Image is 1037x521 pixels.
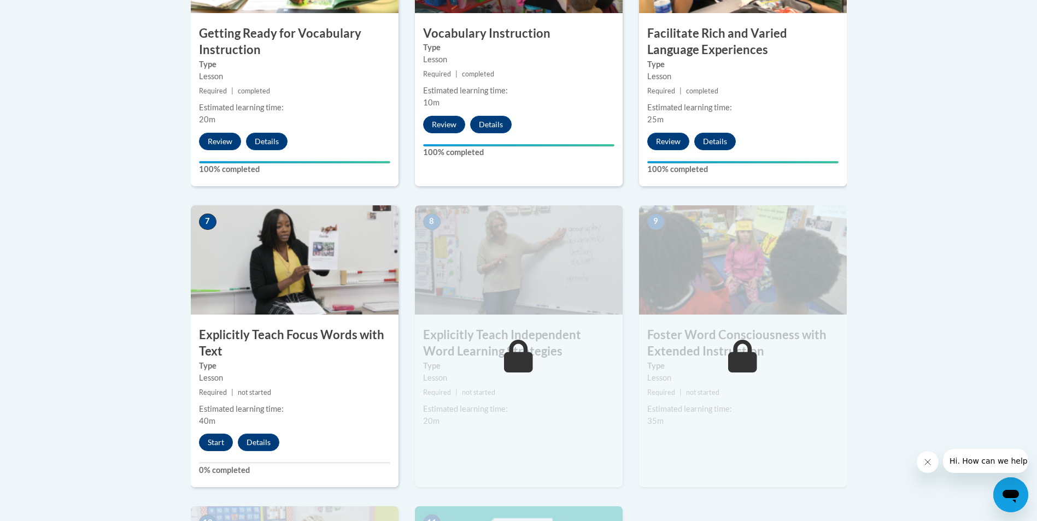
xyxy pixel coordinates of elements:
span: 10m [423,98,440,107]
span: 40m [199,416,215,425]
label: Type [199,360,390,372]
div: Your progress [199,161,390,163]
h3: Explicitly Teach Independent Word Learning Strategies [415,327,623,360]
span: completed [686,87,718,95]
label: 100% completed [199,163,390,175]
span: | [679,87,682,95]
span: completed [462,70,494,78]
button: Start [199,434,233,451]
div: Your progress [423,144,614,146]
span: 20m [423,416,440,425]
label: 0% completed [199,464,390,476]
span: not started [462,388,495,396]
div: Lesson [199,70,390,82]
img: Course Image [639,205,847,315]
span: Hi. How can we help? [7,8,89,16]
button: Details [238,434,279,451]
label: Type [647,58,839,70]
span: | [231,388,233,396]
h3: Foster Word Consciousness with Extended Instruction [639,327,847,360]
span: Required [423,70,451,78]
img: Course Image [191,205,399,315]
label: Type [423,42,614,54]
div: Estimated learning time: [199,403,390,415]
button: Details [246,133,288,150]
iframe: Button to launch messaging window [993,477,1028,512]
button: Review [199,133,241,150]
button: Review [647,133,689,150]
span: | [455,70,458,78]
span: completed [238,87,270,95]
span: 9 [647,214,665,230]
label: Type [647,360,839,372]
span: Required [423,388,451,396]
h3: Vocabulary Instruction [415,25,623,42]
label: 100% completed [423,146,614,158]
div: Estimated learning time: [647,403,839,415]
button: Details [470,116,512,133]
div: Lesson [647,70,839,82]
span: 8 [423,214,441,230]
span: 35m [647,416,664,425]
div: Lesson [423,54,614,66]
span: 7 [199,214,216,230]
span: Required [199,388,227,396]
div: Estimated learning time: [423,403,614,415]
span: | [231,87,233,95]
label: 100% completed [647,163,839,175]
span: not started [686,388,719,396]
div: Estimated learning time: [423,85,614,97]
span: | [679,388,682,396]
div: Estimated learning time: [199,102,390,114]
span: Required [647,87,675,95]
span: Required [199,87,227,95]
button: Details [694,133,736,150]
div: Lesson [423,372,614,384]
span: not started [238,388,271,396]
iframe: Close message [917,451,939,473]
span: 25m [647,115,664,124]
iframe: Message from company [943,449,1028,473]
div: Your progress [647,161,839,163]
img: Course Image [415,205,623,315]
button: Review [423,116,465,133]
div: Lesson [647,372,839,384]
h3: Facilitate Rich and Varied Language Experiences [639,25,847,59]
span: | [455,388,458,396]
h3: Getting Ready for Vocabulary Instruction [191,25,399,59]
span: Required [647,388,675,396]
div: Lesson [199,372,390,384]
h3: Explicitly Teach Focus Words with Text [191,327,399,360]
label: Type [423,360,614,372]
label: Type [199,58,390,70]
span: 20m [199,115,215,124]
div: Estimated learning time: [647,102,839,114]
